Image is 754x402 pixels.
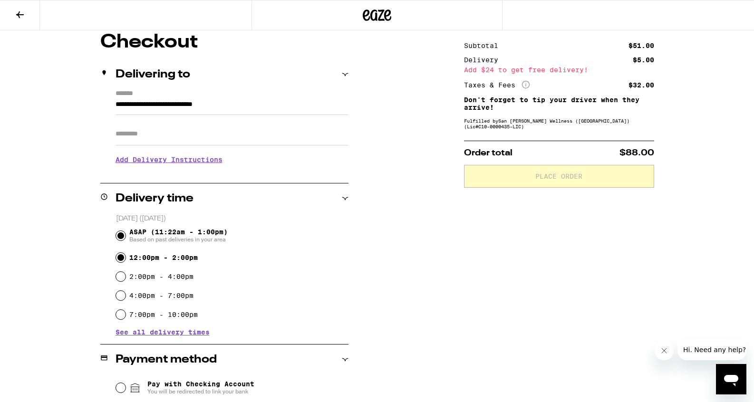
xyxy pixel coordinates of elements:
[464,96,654,111] p: Don't forget to tip your driver when they arrive!
[628,82,654,88] div: $32.00
[116,214,348,223] p: [DATE] ([DATE])
[116,193,193,204] h2: Delivery time
[464,57,505,63] div: Delivery
[677,339,746,360] iframe: Message from company
[464,81,530,89] div: Taxes & Fees
[464,67,654,73] div: Add $24 to get free delivery!
[464,165,654,188] button: Place Order
[716,364,746,394] iframe: Button to launch messaging window
[464,149,512,157] span: Order total
[628,42,654,49] div: $51.00
[129,292,193,299] label: 4:00pm - 7:00pm
[633,57,654,63] div: $5.00
[129,228,228,243] span: ASAP (11:22am - 1:00pm)
[535,173,582,180] span: Place Order
[129,311,198,318] label: 7:00pm - 10:00pm
[129,236,228,243] span: Based on past deliveries in your area
[655,341,674,360] iframe: Close message
[116,69,190,80] h2: Delivering to
[129,273,193,280] label: 2:00pm - 4:00pm
[116,171,348,178] p: We'll contact you at [PHONE_NUMBER] when we arrive
[147,388,254,395] span: You will be redirected to link your bank
[147,380,254,395] span: Pay with Checking Account
[129,254,198,261] label: 12:00pm - 2:00pm
[116,329,210,335] button: See all delivery times
[116,149,348,171] h3: Add Delivery Instructions
[116,354,217,365] h2: Payment method
[100,33,348,52] h1: Checkout
[464,42,505,49] div: Subtotal
[619,149,654,157] span: $88.00
[464,118,654,129] div: Fulfilled by San [PERSON_NAME] Wellness ([GEOGRAPHIC_DATA]) (Lic# C10-0000435-LIC )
